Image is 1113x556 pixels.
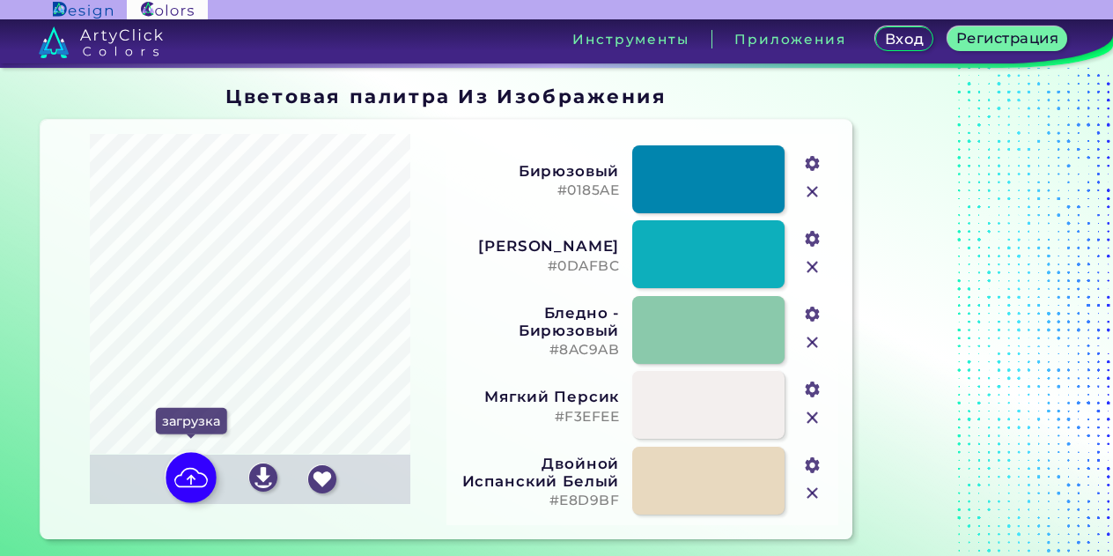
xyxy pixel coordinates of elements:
ya-tr-span: Вход [887,31,922,47]
ya-tr-span: загрузка [162,413,220,429]
a: Регистрация [954,28,1061,50]
ya-tr-span: Двойной Испанский Белый [462,455,620,490]
ya-tr-span: [PERSON_NAME] [478,237,619,255]
img: icon_favourite_white.svg [308,465,336,493]
img: Логотип ArtyClick Design [53,2,112,19]
ya-tr-span: #0DAFBC [548,257,619,274]
ya-tr-span: Инструменты [572,31,689,48]
img: icon_close.svg [801,181,824,204]
ya-tr-span: Приложения [734,31,845,48]
ya-tr-span: #8AC9AB [549,341,619,358]
a: Вход [878,28,931,50]
img: icon_close.svg [801,331,824,354]
ya-tr-span: Мягкий Персик [484,388,619,405]
img: logo_artyclick_colors_white.svg [39,26,163,58]
ya-tr-span: #F3EFEE [555,408,619,425]
img: icon_close.svg [801,256,824,278]
img: изображение значка [166,453,217,504]
ya-tr-span: Бледно - Бирюзовый [519,304,620,339]
iframe: Реклама [859,78,1080,546]
ya-tr-span: Бирюзовый [519,162,620,180]
img: icon_close.svg [801,406,824,429]
ya-tr-span: Регистрация [962,30,1054,46]
img: icon_download_white.svg [249,463,277,492]
ya-tr-span: #0185AE [557,182,619,198]
ya-tr-span: #E8D9BF [549,492,619,508]
ya-tr-span: Цветовая палитра Из Изображения [225,85,667,107]
img: icon_close.svg [801,482,824,505]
